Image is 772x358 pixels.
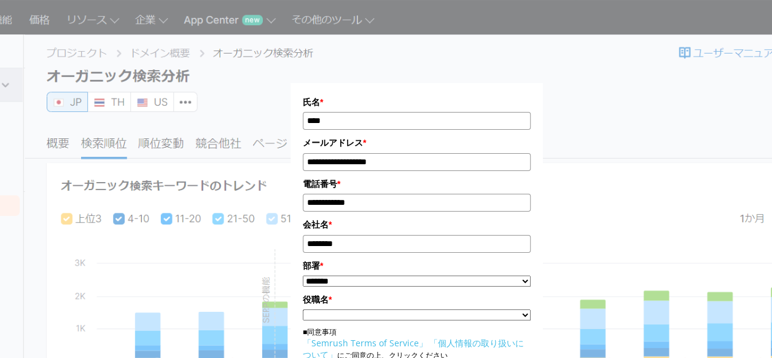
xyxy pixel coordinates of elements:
[303,95,531,109] label: 氏名
[303,177,531,191] label: 電話番号
[303,218,531,231] label: 会社名
[303,337,427,349] a: 「Semrush Terms of Service」
[303,136,531,149] label: メールアドレス
[303,293,531,306] label: 役職名
[303,259,531,272] label: 部署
